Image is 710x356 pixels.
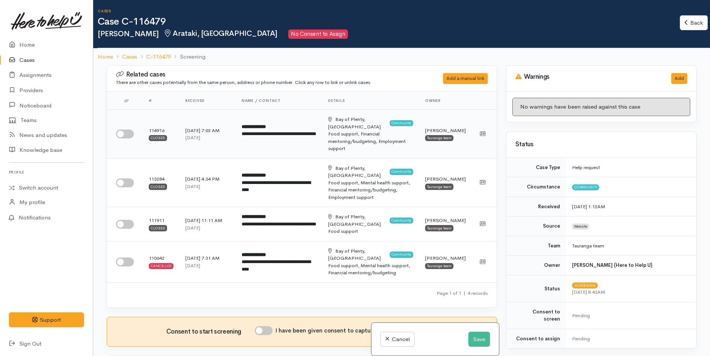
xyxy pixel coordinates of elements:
span: Website [572,224,589,229]
span: Screening [572,282,598,288]
time: [DATE] [185,262,200,269]
a: Home [98,53,113,61]
span: Community [390,218,413,224]
button: Support [9,312,84,328]
div: [GEOGRAPHIC_DATA] [328,247,387,262]
span: Bay of Plenty, [335,165,365,171]
div: Tauranga team [425,225,453,231]
div: Food support, Financial mentoring/budgeting, Employment support [328,130,413,152]
time: [DATE] 1:12AM [572,203,605,210]
td: Received [506,197,566,216]
td: Team [506,236,566,256]
div: Closed [149,184,167,190]
span: Bay of Plenty, [335,248,365,254]
div: [GEOGRAPHIC_DATA] [328,116,387,130]
button: Add [671,73,687,84]
td: 111911 [143,207,179,241]
span: Community [390,169,413,175]
td: 113284 [143,158,179,207]
span: Bay of Plenty, [335,116,365,122]
span: Arataki, [GEOGRAPHIC_DATA] [163,29,277,38]
div: [DATE] 7:02 AM [185,127,230,134]
th: Received [179,92,236,110]
span: | [464,290,465,296]
div: [GEOGRAPHIC_DATA] [328,213,387,228]
span: Community [390,120,413,126]
h3: Consent to start screening [166,328,255,335]
th: # [143,92,179,110]
div: Closed [149,225,167,231]
th: Name / contact [236,92,322,110]
td: Consent to screen [506,302,566,329]
td: Case Type [506,158,566,177]
h2: [PERSON_NAME] [98,29,680,39]
div: Tauranga team [425,184,453,190]
th: Details [322,92,419,110]
td: Consent to assign [506,329,566,348]
div: [GEOGRAPHIC_DATA] [328,165,387,179]
time: [DATE] [185,183,200,190]
a: Back [680,15,708,31]
div: Tauranga team [425,263,453,269]
div: [DATE] 11:11 AM [185,217,230,224]
div: [DATE] 4:34 PM [185,175,230,183]
time: [DATE] [185,225,200,231]
button: Save [468,332,490,347]
div: Add a manual link [443,73,488,84]
div: [DATE] 8:43AM [572,288,687,296]
td: 110642 [143,241,179,282]
span: Bay of Plenty, [335,213,365,220]
small: There are other cases potentially from the same person, address or phone number. Click any row to... [116,79,370,85]
div: [PERSON_NAME] [425,217,466,224]
h3: Status [515,141,687,148]
h1: Case C-116479 [98,16,680,27]
div: Cancelled [149,263,173,269]
div: Food support [328,228,413,235]
span: Tauranga team [572,243,604,249]
time: [DATE] [185,134,200,141]
td: Owner [506,256,566,275]
div: Food support, Mental health support, Financial mentoring/budgeting, Employment support [328,179,413,201]
td: Help request [566,158,696,177]
label: I have been given consent to capture screening information [276,327,437,335]
span: Community [390,252,413,257]
div: Closed [149,135,167,141]
td: Circumstance [506,177,566,197]
a: Cases [122,53,137,61]
div: [PERSON_NAME] [425,175,466,183]
h3: Related cases [116,71,424,78]
span: Community [572,184,599,190]
a: C-116479 [146,53,171,61]
div: Pending [572,335,687,343]
li: Screening [171,53,205,61]
h3: Warnings [515,73,662,81]
td: Source [506,216,566,236]
div: Food support, Mental health support, Financial mentoring/budgeting [328,262,413,277]
div: [PERSON_NAME] [425,127,466,134]
div: Tauranga team [425,135,453,141]
h6: Cases [98,9,680,13]
td: Status [506,275,566,302]
div: No warnings have been raised against this case [512,98,690,116]
div: Pending [572,312,687,319]
small: Page 1 of 1 4 records [437,290,488,296]
nav: breadcrumb [93,48,710,66]
b: [PERSON_NAME] (Here to Help U) [572,262,652,268]
h6: Profile [9,167,84,177]
a: Cancel [380,332,414,347]
td: 114916 [143,110,179,159]
div: [PERSON_NAME] [425,254,466,262]
span: No Consent to Assign [288,29,348,39]
div: [DATE] 7:31 AM [185,254,230,262]
th: Owner [419,92,472,110]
